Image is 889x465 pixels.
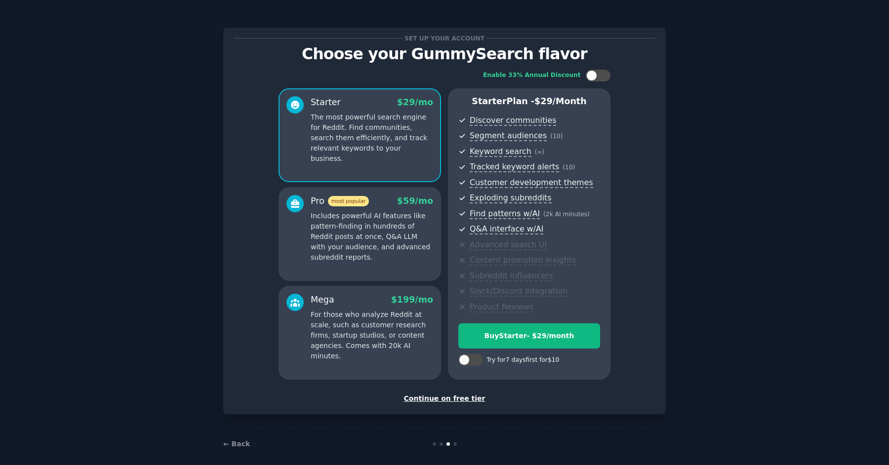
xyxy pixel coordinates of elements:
span: $ 199 /mo [391,295,433,305]
span: Segment audiences [470,131,547,141]
div: Mega [311,294,334,306]
div: Try for 7 days first for $10 [486,356,559,365]
span: ( 2k AI minutes ) [543,211,590,218]
span: Exploding subreddits [470,193,551,203]
span: $ 29 /month [534,96,587,106]
div: Starter [311,96,341,109]
span: Discover communities [470,116,556,126]
span: most popular [328,196,369,206]
p: Choose your GummySearch flavor [234,45,655,63]
p: Starter Plan - [458,95,600,108]
div: Pro [311,195,369,207]
span: ( 10 ) [550,133,563,140]
span: Keyword search [470,147,531,157]
span: $ 59 /mo [397,196,433,206]
span: Subreddit influencers [470,271,553,281]
span: Product Reviews [470,302,533,312]
span: Slack/Discord integration [470,286,567,297]
span: Q&A interface w/AI [470,224,543,234]
a: ← Back [223,440,250,448]
div: Enable 33% Annual Discount [483,71,581,80]
span: Content promotion insights [470,255,576,266]
p: The most powerful search engine for Reddit. Find communities, search them efficiently, and track ... [311,112,433,164]
div: Buy Starter - $ 29 /month [459,331,600,341]
div: Continue on free tier [234,393,655,404]
p: Includes powerful AI features like pattern-finding in hundreds of Reddit posts at once, Q&A LLM w... [311,211,433,263]
span: Customer development themes [470,178,593,188]
span: $ 29 /mo [397,97,433,107]
span: ( ∞ ) [535,149,545,155]
span: Find patterns w/AI [470,209,540,219]
span: ( 10 ) [563,164,575,171]
span: Tracked keyword alerts [470,162,559,172]
p: For those who analyze Reddit at scale, such as customer research firms, startup studios, or conte... [311,310,433,361]
span: Advanced search UI [470,240,547,250]
button: BuyStarter- $29/month [458,323,600,349]
span: Set up your account [403,33,486,43]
